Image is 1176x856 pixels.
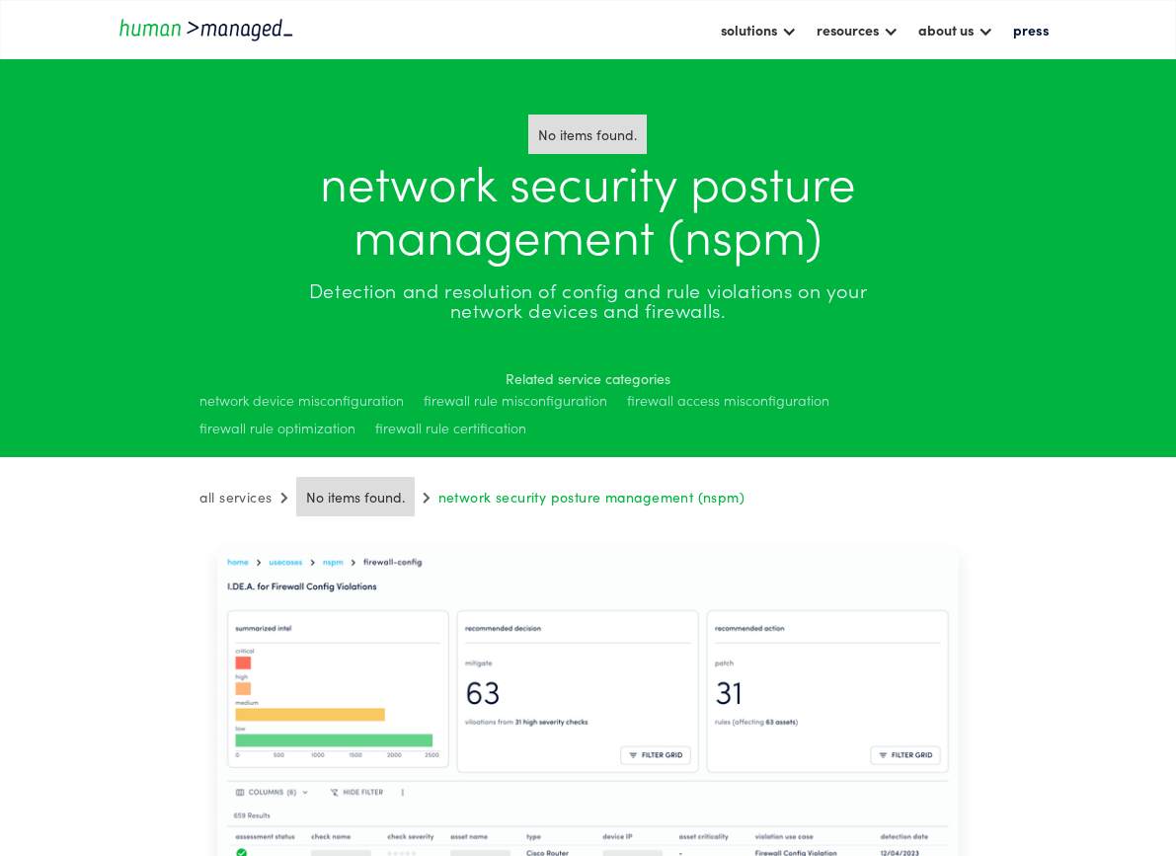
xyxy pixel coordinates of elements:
[424,390,607,410] div: firewall rule misconfiguration
[280,489,288,506] div: 
[199,418,355,437] div: firewall rule optimization
[918,18,974,41] div: about us
[423,489,431,506] div: 
[1003,13,1058,46] a: press
[817,18,879,41] div: resources
[438,487,745,506] div: network security posture management (nspm)
[711,13,807,46] div: solutions
[199,390,404,410] div: network device misconfiguration
[118,16,295,42] a: home
[908,13,1003,46] div: about us
[721,18,777,41] div: solutions
[807,13,908,46] div: resources
[199,369,976,387] h6: Related service categories
[199,478,272,515] a: all services
[316,154,859,261] h1: network security posture management (nspm)
[306,487,405,506] div: No items found.
[375,418,526,437] div: firewall rule certification
[538,124,637,144] div: No items found.
[627,390,829,410] div: firewall access misconfiguration
[277,280,899,330] div: Detection and resolution of config and rule violations on your network devices and firewalls.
